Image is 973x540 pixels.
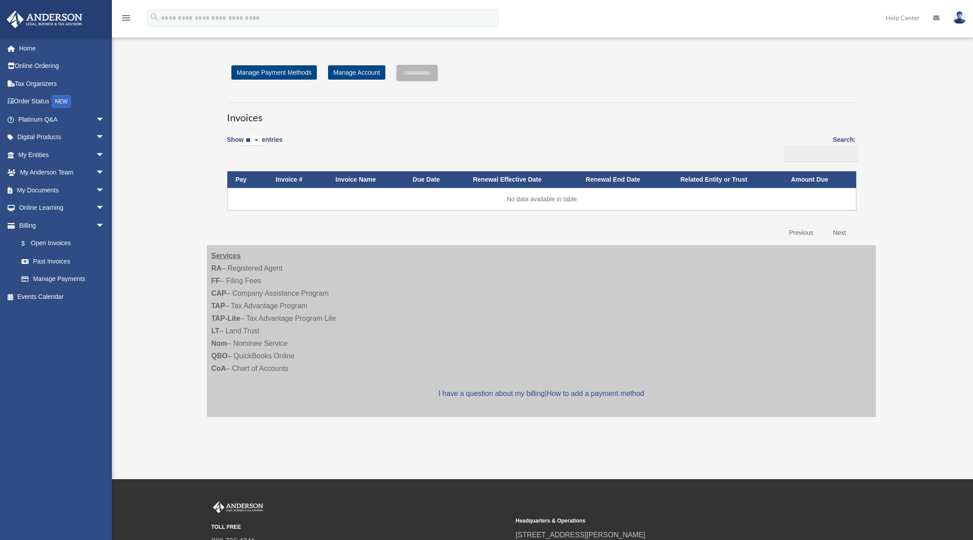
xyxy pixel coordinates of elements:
th: Due Date: activate to sort column ascending [405,171,465,188]
span: arrow_drop_down [96,146,114,164]
i: menu [121,13,132,23]
strong: RA [211,264,222,272]
a: $Open Invoices [13,234,109,253]
strong: TAP-Lite [211,315,240,322]
a: Digital Productsarrow_drop_down [6,128,118,146]
strong: CAP [211,289,226,297]
div: – Registered Agent – Filing Fees – Company Assistance Program – Tax Advantage Program – Tax Advan... [207,245,876,417]
img: Anderson Advisors Platinum Portal [211,502,265,513]
th: Renewal End Date: activate to sort column ascending [578,171,672,188]
strong: QBO [211,352,227,360]
td: No data available in table [227,188,856,210]
a: menu [121,16,132,23]
div: NEW [51,95,71,108]
small: TOLL FREE [211,523,509,532]
a: Events Calendar [6,288,118,306]
span: arrow_drop_down [96,181,114,200]
span: arrow_drop_down [96,217,114,235]
th: Invoice Name: activate to sort column ascending [328,171,405,188]
strong: Nom [211,340,227,347]
label: Show entries [227,134,282,155]
img: Anderson Advisors Platinum Portal [4,11,85,28]
strong: LT [211,327,219,335]
a: Home [6,39,118,57]
a: Platinum Q&Aarrow_drop_down [6,111,118,128]
label: Search: [781,134,856,162]
a: My Anderson Teamarrow_drop_down [6,164,118,182]
th: Invoice #: activate to sort column ascending [268,171,328,188]
h3: Invoices [227,102,856,125]
a: I have a question about my billing [439,390,545,397]
span: arrow_drop_down [96,199,114,217]
a: Online Ordering [6,57,118,75]
strong: CoA [211,365,226,372]
a: Past Invoices [13,252,114,270]
select: Showentries [243,136,262,146]
a: Online Learningarrow_drop_down [6,199,118,217]
a: Billingarrow_drop_down [6,217,114,234]
a: Manage Payments [13,270,114,288]
th: Pay: activate to sort column descending [227,171,268,188]
i: search [149,12,159,22]
a: [STREET_ADDRESS][PERSON_NAME] [516,531,645,539]
span: arrow_drop_down [96,111,114,129]
th: Renewal Effective Date: activate to sort column ascending [465,171,578,188]
th: Related Entity or Trust: activate to sort column ascending [672,171,783,188]
small: Headquarters & Operations [516,516,814,526]
a: Manage Account [328,65,385,80]
a: Order StatusNEW [6,93,118,111]
strong: Services [211,252,241,259]
strong: FF [211,277,220,285]
a: My Documentsarrow_drop_down [6,181,118,199]
span: $ [26,238,31,249]
span: arrow_drop_down [96,164,114,182]
a: Manage Payment Methods [231,65,317,80]
a: Previous [782,224,820,242]
th: Amount Due: activate to sort column ascending [783,171,856,188]
strong: TAP [211,302,225,310]
a: Next [826,224,853,242]
p: | [211,387,871,400]
img: User Pic [953,11,966,24]
input: Search: [784,145,859,162]
a: My Entitiesarrow_drop_down [6,146,118,164]
a: Tax Organizers [6,75,118,93]
span: arrow_drop_down [96,128,114,147]
a: How to add a payment method [546,390,644,397]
